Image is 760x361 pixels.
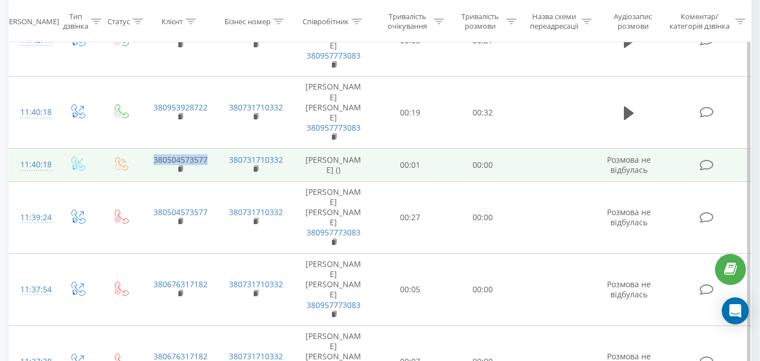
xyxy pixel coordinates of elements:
[607,154,651,175] span: Розмова не відбулась
[374,181,447,253] td: 00:27
[229,279,283,289] a: 380731710332
[293,181,374,253] td: [PERSON_NAME] [PERSON_NAME]
[307,300,361,310] a: 380957773083
[229,207,283,217] a: 380731710332
[107,16,130,26] div: Статус
[607,279,651,300] span: Розмова не відбулась
[447,181,519,253] td: 00:00
[293,77,374,149] td: [PERSON_NAME] [PERSON_NAME]
[457,12,503,31] div: Тривалість розмови
[161,16,183,26] div: Клієнт
[229,154,283,165] a: 380731710332
[447,149,519,181] td: 00:00
[229,102,283,113] a: 380731710332
[2,16,59,26] div: [PERSON_NAME]
[20,279,44,301] div: 11:37:54
[293,149,374,181] td: [PERSON_NAME] ()
[607,207,651,228] span: Розмова не відбулась
[303,16,349,26] div: Співробітник
[154,207,208,217] a: 380504573577
[374,77,447,149] td: 00:19
[374,253,447,326] td: 00:05
[447,253,519,326] td: 00:00
[374,149,447,181] td: 00:01
[20,101,44,123] div: 11:40:18
[722,297,749,324] div: Open Intercom Messenger
[447,77,519,149] td: 00:32
[307,227,361,238] a: 380957773083
[605,12,662,31] div: Аудіозапис розмови
[224,16,271,26] div: Бізнес номер
[667,12,732,31] div: Коментар/категорія дзвінка
[154,279,208,289] a: 380676317182
[529,12,579,31] div: Назва схеми переадресації
[154,154,208,165] a: 380504573577
[293,253,374,326] td: [PERSON_NAME] [PERSON_NAME]
[20,207,44,229] div: 11:39:24
[307,50,361,61] a: 380957773083
[384,12,431,31] div: Тривалість очікування
[307,122,361,133] a: 380957773083
[63,12,88,31] div: Тип дзвінка
[20,154,44,176] div: 11:40:18
[154,102,208,113] a: 380953928722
